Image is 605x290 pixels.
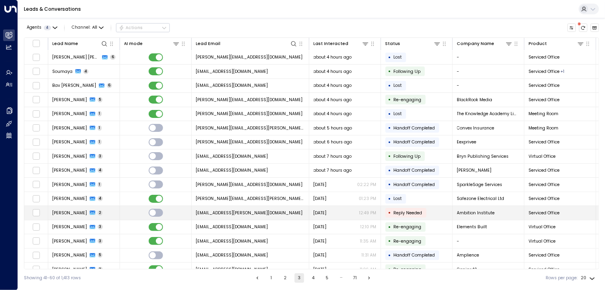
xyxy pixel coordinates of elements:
div: Product [529,40,547,47]
div: • [389,52,391,63]
span: Matthew Askew [53,125,87,131]
span: Ashley Kudzsinkas [53,139,87,145]
span: Yesterday [314,196,327,202]
span: Amplience [457,252,479,258]
button: Channel:All [69,24,106,32]
span: about 7 hours ago [314,167,352,173]
div: Lead Name [53,40,79,47]
span: Serviced Office [529,69,560,74]
span: Convex Insurance [457,125,495,131]
div: … [336,273,346,283]
button: Go to page 4 [308,273,318,283]
div: Lead Name [53,40,108,47]
span: Toggle select row [32,195,40,202]
span: 4 [83,69,89,74]
span: Toggle select row [32,237,40,245]
span: bav86@hotmail.co.uk [196,82,268,88]
span: info@elementsbuilt.co.uk [196,224,268,230]
span: Yesterday [314,224,327,230]
p: 11:31 AM [362,252,377,258]
span: Serviced Office [529,82,560,88]
div: • [389,194,391,204]
span: Soumaya [53,69,73,74]
td: - [453,51,524,65]
a: Leads & Conversations [24,6,81,12]
span: ltutcu@canias40.com [196,266,268,272]
span: Trigger [394,266,422,272]
span: Meeting Room [529,125,559,131]
span: There are new threads available. Refresh the grid to view the latest updates. [579,24,588,32]
span: Serviced Office [529,97,560,103]
span: Lost [394,54,402,60]
div: • [389,222,391,232]
span: about 4 hours ago [314,111,352,117]
span: SparkleSage Services [457,182,503,188]
div: Last Interacted [314,40,349,47]
span: Toggle select row [32,138,40,146]
span: Trigger [394,224,422,230]
span: 3 [98,224,103,229]
span: John [53,153,87,159]
span: Reply Needed [394,210,422,216]
span: 1 [98,139,102,145]
span: Serviced Office [529,139,560,145]
span: Rizwan Ali [53,238,87,244]
span: about 4 hours ago [314,69,352,74]
p: 11:35 AM [360,238,377,244]
span: 1 [98,125,102,131]
span: Yesterday [314,210,327,216]
span: Lost [394,196,402,202]
span: Toggle select row [32,124,40,132]
button: Go to next page [364,273,374,283]
div: • [389,94,391,105]
span: Toggle select row [32,53,40,61]
span: Kyle Ross [53,196,87,202]
div: • [389,151,391,161]
span: Toggle select row [32,167,40,174]
span: 3 [98,154,103,159]
span: Serviced Office [529,252,560,258]
div: Company Name [457,40,495,47]
span: Ambition Institute [457,210,495,216]
div: Product [529,40,585,47]
span: The Knowledge Academy Limited [457,111,520,117]
div: Company Name [457,40,513,47]
span: Toggle select row [32,223,40,231]
div: Lead Email [196,40,298,47]
span: 4 [44,25,51,30]
span: Simon Martin [53,167,87,173]
span: Yesterday [314,252,327,258]
span: Serviced Office [529,196,560,202]
span: Toggle select all [32,39,40,47]
span: ali_r247@outlook.com [196,238,268,244]
button: Go to previous page [253,273,262,283]
span: Elements Built [457,224,487,230]
span: 5 [98,97,103,102]
span: matthew.askew@convexin.com [196,125,305,131]
span: jose.genes@consultant.com [196,54,303,60]
div: • [389,208,391,218]
span: Yesterday [314,182,327,188]
span: Sophie Mitchell [53,182,87,188]
span: Serviced Office [529,167,560,173]
span: Handoff Completed [394,167,435,173]
span: Pushpa Devi [53,111,87,117]
div: • [389,179,391,190]
p: 12:49 PM [359,210,377,216]
label: Rows per page: [546,275,577,281]
span: 1 [98,182,102,187]
span: Trigger [394,97,422,103]
span: Jose Gene [53,54,100,60]
span: 2 [98,210,103,216]
span: Canias40 [457,266,477,272]
span: kyle.ross@safezone-electrical.co.uk [196,196,305,202]
div: Status [385,40,441,47]
span: Following Up [394,69,421,74]
div: AI mode [124,40,143,47]
span: Yesterday [314,266,327,272]
span: Virtual Office [529,224,556,230]
span: All [92,25,97,30]
button: Go to page 5 [322,273,332,283]
div: • [389,137,391,147]
span: ashley@eexprivee.com [196,139,303,145]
